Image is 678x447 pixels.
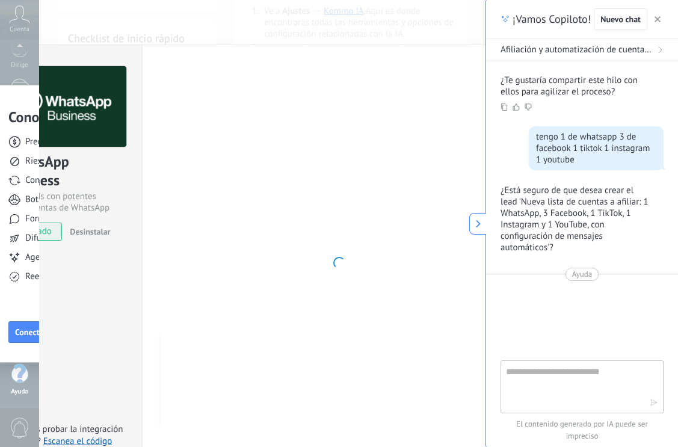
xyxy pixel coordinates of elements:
font: Bots sin código con funcionalidades avanzadas [25,194,206,205]
button: Nuevo chat [594,8,647,30]
button: Conectar WhatsApp Business [8,321,125,343]
font: Formularios y tarjetas interactivas, y más [25,213,181,224]
font: Más leads con potentes herramientas de WhatsApp [6,191,109,214]
button: Desinstalar [65,223,110,241]
font: ¿Quieres probar la integración primero? [7,424,123,447]
font: Conoce tus beneficios de WhatsApp [8,108,226,126]
font: Riesgo de número bloqueado: Bajo [25,155,159,167]
button: Afiliación y automatización de cuentas en redes sociales [486,39,678,61]
font: Reemplaza tu número con tu negocio [25,271,168,282]
span: Ayuda [572,268,593,280]
font: Conectar WhatsApp Business [15,327,119,338]
span: Nuevo chat [600,15,641,23]
span: El contenido generado por IA puede ser impreciso [501,418,664,442]
font: Continúa utilizando WhatsApp Business en tu teléfono [25,174,234,186]
font: tengo 1 de whatsapp 3 de facebook 1 tiktok 1 instagram 1 youtube [536,131,650,165]
span: Afiliación y automatización de cuentas en redes sociales [501,44,654,56]
font: Precio: Responde gratis o inicia nuevas conversaciones por $0.0002 [25,136,285,147]
font: ¡Vamos Copiloto! [513,12,591,26]
img: logo_main.png [7,66,126,147]
font: Agente de IA que responde como un humano [25,251,198,263]
p: ¿Te gustaría compartir este hilo con ellos para agilizar el proceso? [501,75,649,97]
div: WhatsApp Business [6,152,125,191]
font: Difusiones de alcance masivo personalizado [25,232,195,244]
font: Desinstalar [70,226,110,237]
p: ¿Está seguro de que desea crear el lead 'Nueva lista de cuentas a afiliar: 1 WhatsApp, 3 Facebook... [501,185,649,253]
font: WhatsApp Business [6,152,73,190]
